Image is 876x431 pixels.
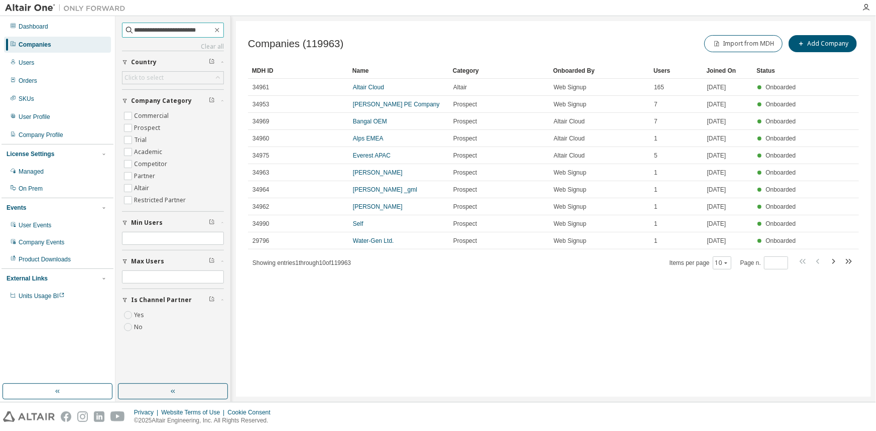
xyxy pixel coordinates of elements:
[253,203,269,211] span: 34962
[19,255,71,263] div: Product Downloads
[654,169,658,177] span: 1
[122,90,224,112] button: Company Category
[19,77,37,85] div: Orders
[248,38,343,50] span: Companies (119963)
[94,411,104,422] img: linkedin.svg
[353,135,384,142] a: Alps EMEA
[707,152,726,160] span: [DATE]
[766,169,796,176] span: Onboarded
[654,186,658,194] span: 1
[707,203,726,211] span: [DATE]
[131,219,163,227] span: Min Users
[453,220,477,228] span: Prospect
[766,220,796,227] span: Onboarded
[253,83,269,91] span: 34961
[7,204,26,212] div: Events
[134,110,171,122] label: Commercial
[131,58,157,66] span: Country
[122,212,224,234] button: Min Users
[766,101,796,108] span: Onboarded
[654,134,658,142] span: 1
[7,274,48,282] div: External Links
[253,117,269,125] span: 34969
[134,134,149,146] label: Trial
[453,237,477,245] span: Prospect
[766,237,796,244] span: Onboarded
[766,186,796,193] span: Onboarded
[19,59,34,67] div: Users
[122,43,224,51] a: Clear all
[553,63,646,79] div: Onboarded By
[453,169,477,177] span: Prospect
[5,3,131,13] img: Altair One
[353,101,440,108] a: [PERSON_NAME] PE Company
[707,220,726,228] span: [DATE]
[19,168,44,176] div: Managed
[766,84,796,91] span: Onboarded
[134,158,169,170] label: Competitor
[707,134,726,142] span: [DATE]
[134,146,164,158] label: Academic
[554,237,586,245] span: Web Signup
[654,237,658,245] span: 1
[209,58,215,66] span: Clear filter
[654,220,658,228] span: 1
[353,152,391,159] a: Everest APAC
[353,84,384,91] a: Altair Cloud
[453,83,467,91] span: Altair
[253,100,269,108] span: 34953
[122,289,224,311] button: Is Channel Partner
[134,182,151,194] label: Altair
[134,309,146,321] label: Yes
[209,219,215,227] span: Clear filter
[209,257,215,265] span: Clear filter
[740,256,788,269] span: Page n.
[19,293,65,300] span: Units Usage BI
[554,152,585,160] span: Altair Cloud
[7,150,54,158] div: License Settings
[766,118,796,125] span: Onboarded
[453,100,477,108] span: Prospect
[161,408,227,416] div: Website Terms of Use
[353,237,394,244] a: Water-Gen Ltd.
[131,296,192,304] span: Is Channel Partner
[253,152,269,160] span: 34975
[122,250,224,272] button: Max Users
[131,97,192,105] span: Company Category
[766,135,796,142] span: Onboarded
[654,63,699,79] div: Users
[707,117,726,125] span: [DATE]
[134,122,162,134] label: Prospect
[352,63,445,79] div: Name
[110,411,125,422] img: youtube.svg
[353,118,387,125] a: Bangal OEM
[554,100,586,108] span: Web Signup
[654,83,664,91] span: 165
[715,259,729,267] button: 10
[654,203,658,211] span: 1
[353,169,403,176] a: [PERSON_NAME]
[554,169,586,177] span: Web Signup
[19,41,51,49] div: Companies
[19,113,50,121] div: User Profile
[124,74,164,82] div: Click to select
[252,63,344,79] div: MDH ID
[122,51,224,73] button: Country
[766,203,796,210] span: Onboarded
[707,169,726,177] span: [DATE]
[554,134,585,142] span: Altair Cloud
[19,23,48,31] div: Dashboard
[61,411,71,422] img: facebook.svg
[253,259,351,266] span: Showing entries 1 through 10 of 119963
[227,408,276,416] div: Cookie Consent
[253,169,269,177] span: 34963
[704,35,783,52] button: Import from MDH
[19,221,51,229] div: User Events
[122,72,223,84] div: Click to select
[554,220,586,228] span: Web Signup
[707,83,726,91] span: [DATE]
[353,186,417,193] a: [PERSON_NAME] _gml
[3,411,55,422] img: altair_logo.svg
[554,186,586,194] span: Web Signup
[253,220,269,228] span: 34990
